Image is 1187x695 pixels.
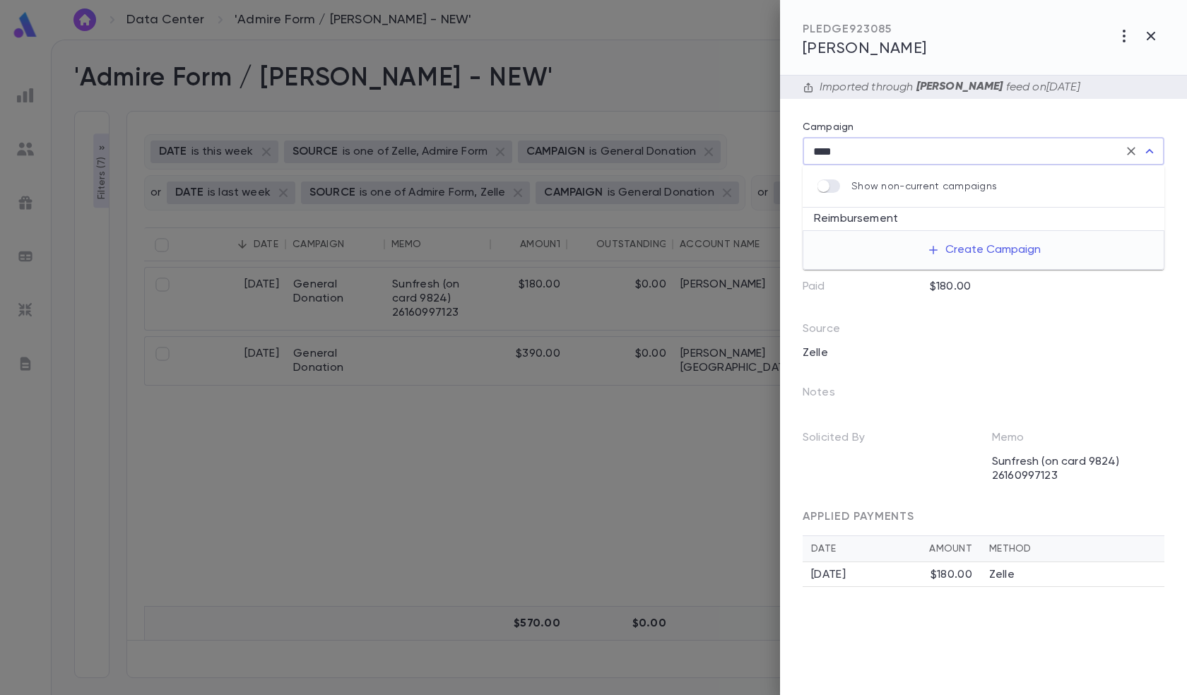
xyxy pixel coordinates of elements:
[803,41,927,57] span: [PERSON_NAME]
[984,451,1164,487] div: Sunfresh (on card 9824) 26160997123
[811,568,931,582] div: [DATE]
[803,322,840,342] p: Source
[814,80,1080,95] div: Imported through feed on [DATE]
[811,543,929,554] div: Date
[803,381,858,410] p: Notes
[1140,141,1159,161] button: Close
[803,280,825,294] p: Paid
[989,568,1015,582] p: Zelle
[803,427,887,455] p: Solicited By
[794,202,978,232] h5: [DATE]
[803,23,927,37] div: PLEDGE 923085
[981,536,1164,562] th: Method
[803,121,854,133] label: Campaign
[916,237,1052,263] button: Create Campaign
[914,80,1006,95] p: [PERSON_NAME]
[929,543,972,554] div: Amount
[930,280,971,294] p: $180.00
[1121,141,1141,161] button: Clear
[803,511,914,523] span: APPLIED PAYMENTS
[992,431,1024,451] p: Memo
[803,208,1164,230] li: Reimbursement
[931,568,972,582] div: $180.00
[794,342,975,364] div: Zelle
[851,181,997,192] p: Show non-current campaigns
